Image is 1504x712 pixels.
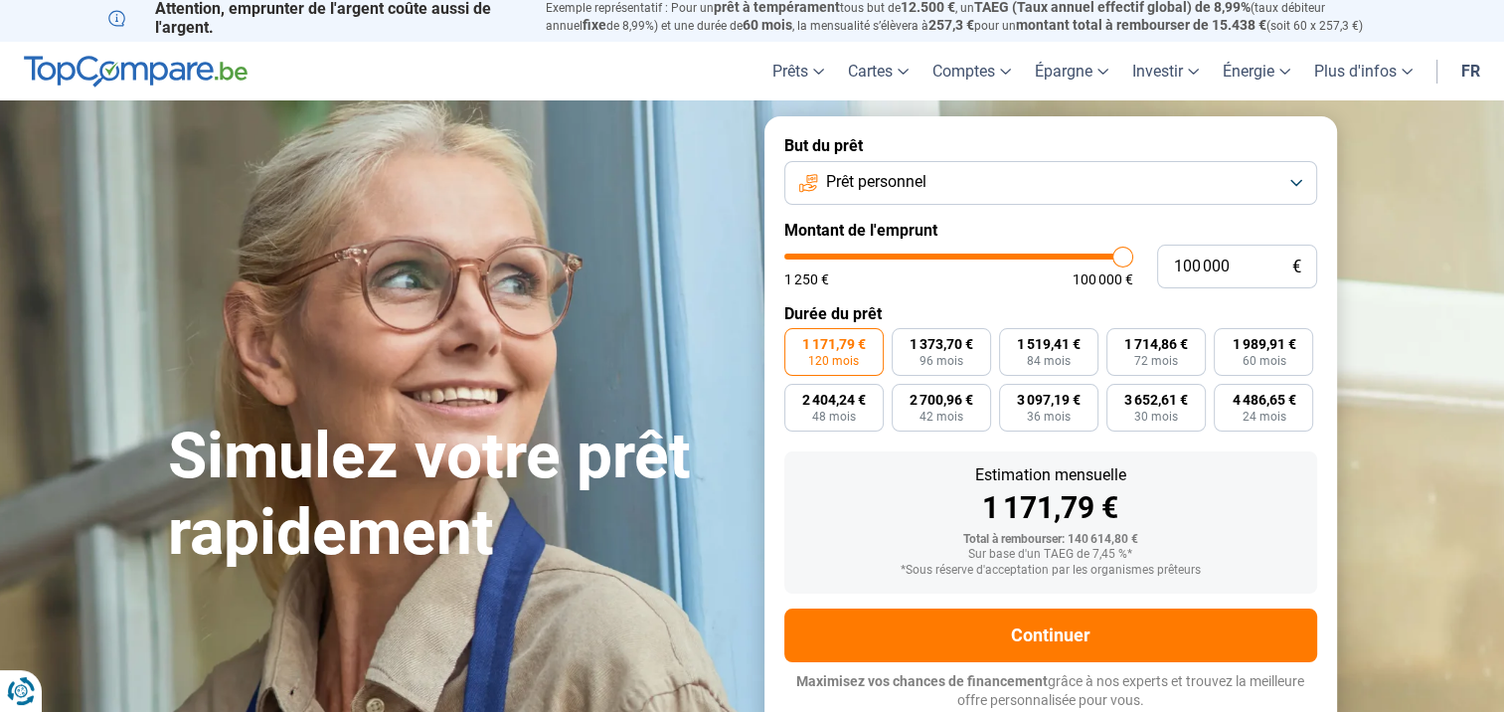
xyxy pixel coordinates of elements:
span: fixe [583,17,606,33]
span: 257,3 € [928,17,974,33]
div: *Sous réserve d'acceptation par les organismes prêteurs [800,564,1301,578]
a: Cartes [836,42,920,100]
img: TopCompare [24,56,248,88]
span: 24 mois [1242,411,1285,423]
span: 48 mois [812,411,856,423]
span: 72 mois [1134,355,1178,367]
span: 42 mois [919,411,963,423]
p: grâce à nos experts et trouvez la meilleure offre personnalisée pour vous. [784,672,1317,711]
span: 3 652,61 € [1124,393,1188,407]
div: Sur base d'un TAEG de 7,45 %* [800,548,1301,562]
span: 4 486,65 € [1232,393,1295,407]
div: 1 171,79 € [800,493,1301,523]
a: fr [1449,42,1492,100]
span: 1 519,41 € [1017,337,1081,351]
label: Montant de l'emprunt [784,221,1317,240]
span: 96 mois [919,355,963,367]
span: 84 mois [1027,355,1071,367]
span: Maximisez vos chances de financement [796,673,1048,689]
span: 2 700,96 € [910,393,973,407]
a: Comptes [920,42,1023,100]
span: 1 373,70 € [910,337,973,351]
label: Durée du prêt [784,304,1317,323]
span: montant total à rembourser de 15.438 € [1016,17,1266,33]
span: 3 097,19 € [1017,393,1081,407]
span: 1 989,91 € [1232,337,1295,351]
span: 1 171,79 € [802,337,866,351]
span: 100 000 € [1073,272,1133,286]
span: € [1292,259,1301,275]
span: 60 mois [743,17,792,33]
span: 60 mois [1242,355,1285,367]
button: Prêt personnel [784,161,1317,205]
a: Énergie [1211,42,1302,100]
span: Prêt personnel [826,171,926,193]
a: Prêts [760,42,836,100]
a: Plus d'infos [1302,42,1424,100]
a: Épargne [1023,42,1120,100]
span: 1 714,86 € [1124,337,1188,351]
span: 30 mois [1134,411,1178,423]
div: Total à rembourser: 140 614,80 € [800,533,1301,547]
span: 120 mois [808,355,859,367]
span: 2 404,24 € [802,393,866,407]
button: Continuer [784,609,1317,662]
span: 36 mois [1027,411,1071,423]
a: Investir [1120,42,1211,100]
span: 1 250 € [784,272,829,286]
div: Estimation mensuelle [800,467,1301,483]
label: But du prêt [784,136,1317,155]
h1: Simulez votre prêt rapidement [168,419,741,572]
